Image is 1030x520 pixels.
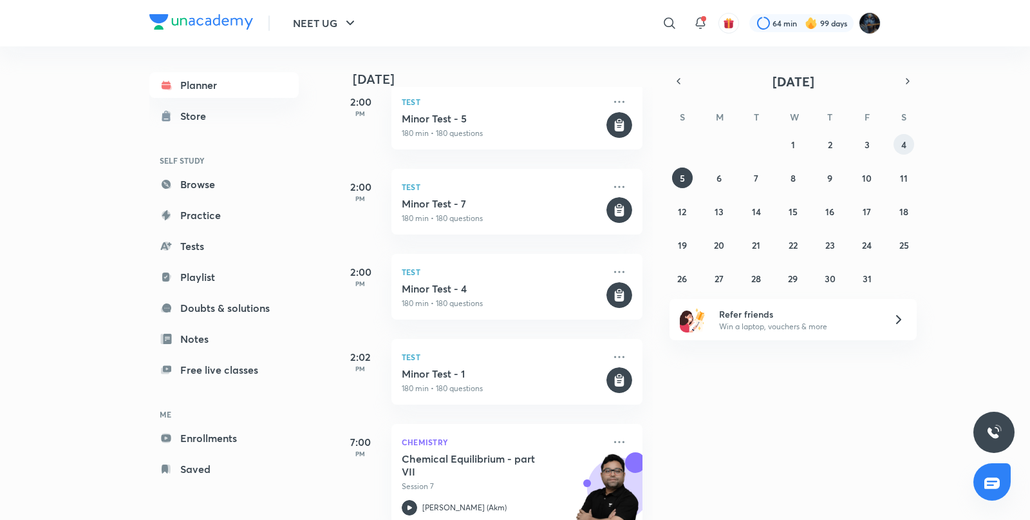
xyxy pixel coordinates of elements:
abbr: October 20, 2025 [714,239,724,251]
p: Test [402,349,604,365]
button: October 6, 2025 [709,168,729,188]
abbr: October 5, 2025 [680,172,685,184]
button: October 12, 2025 [672,201,693,222]
button: October 13, 2025 [709,201,729,222]
button: October 27, 2025 [709,268,729,289]
abbr: October 23, 2025 [825,239,835,251]
abbr: October 17, 2025 [863,206,871,218]
p: 180 min • 180 questions [402,213,604,224]
abbr: October 8, 2025 [791,172,796,184]
button: October 3, 2025 [857,134,877,155]
abbr: October 27, 2025 [715,273,724,285]
abbr: October 30, 2025 [825,273,836,285]
h5: Minor Test - 1 [402,367,604,380]
abbr: October 28, 2025 [751,273,761,285]
h5: 2:00 [335,179,386,195]
abbr: October 19, 2025 [678,239,687,251]
a: Tests [149,233,299,259]
button: October 11, 2025 [894,168,914,188]
abbr: Tuesday [754,111,759,123]
h6: ME [149,403,299,425]
abbr: October 3, 2025 [865,139,870,151]
button: October 29, 2025 [783,268,803,289]
abbr: October 13, 2025 [715,206,724,218]
button: October 28, 2025 [746,268,767,289]
p: Test [402,179,604,195]
p: PM [335,450,386,457]
abbr: Monday [716,111,724,123]
span: [DATE] [772,73,814,90]
abbr: October 6, 2025 [716,172,722,184]
abbr: October 26, 2025 [677,273,687,285]
p: Chemistry [402,434,604,450]
button: October 9, 2025 [819,168,840,188]
h6: SELF STUDY [149,149,299,171]
a: Company Logo [149,14,253,33]
button: October 25, 2025 [894,235,914,255]
abbr: October 12, 2025 [678,206,686,218]
p: PM [335,365,386,372]
abbr: Sunday [680,111,685,123]
button: October 24, 2025 [857,235,877,255]
button: [DATE] [688,72,899,90]
img: streak [805,17,818,30]
a: Enrollments [149,425,299,451]
h5: 7:00 [335,434,386,450]
button: October 10, 2025 [857,168,877,188]
abbr: October 14, 2025 [752,206,761,218]
button: October 1, 2025 [783,134,803,155]
abbr: October 18, 2025 [899,206,908,218]
button: October 23, 2025 [819,235,840,255]
button: October 4, 2025 [894,134,914,155]
abbr: October 9, 2025 [827,172,832,184]
h5: Minor Test - 7 [402,197,604,210]
div: Store [180,108,214,124]
button: October 2, 2025 [819,134,840,155]
img: referral [680,307,706,332]
img: Purnima Sharma [859,12,881,34]
a: Doubts & solutions [149,295,299,321]
button: October 15, 2025 [783,201,803,222]
p: Test [402,264,604,280]
button: October 22, 2025 [783,235,803,255]
button: October 31, 2025 [857,268,877,289]
a: Notes [149,326,299,352]
button: October 19, 2025 [672,235,693,255]
p: 180 min • 180 questions [402,298,604,309]
h5: 2:00 [335,264,386,280]
button: October 5, 2025 [672,168,693,188]
button: October 16, 2025 [819,201,840,222]
h5: Chemical Equilibrium - part VII [402,452,562,478]
button: October 7, 2025 [746,168,767,188]
button: October 30, 2025 [819,268,840,289]
h5: Minor Test - 5 [402,112,604,125]
button: October 18, 2025 [894,201,914,222]
a: Browse [149,171,299,197]
abbr: October 11, 2025 [900,172,908,184]
h5: Minor Test - 4 [402,282,604,295]
h4: [DATE] [353,72,655,87]
h5: 2:00 [335,94,386,110]
p: PM [335,280,386,287]
abbr: October 4, 2025 [901,139,906,151]
abbr: Friday [865,111,870,123]
abbr: October 24, 2025 [862,239,872,251]
a: Store [149,103,299,129]
p: Test [402,94,604,110]
a: Planner [149,72,299,98]
p: Win a laptop, vouchers & more [719,321,877,332]
abbr: October 15, 2025 [789,206,798,218]
p: PM [335,110,386,117]
abbr: October 29, 2025 [788,273,798,285]
abbr: October 25, 2025 [899,239,909,251]
button: October 20, 2025 [709,235,729,255]
p: PM [335,195,386,202]
p: Session 7 [402,481,604,492]
button: October 14, 2025 [746,201,767,222]
button: October 21, 2025 [746,235,767,255]
button: avatar [718,13,739,34]
abbr: October 22, 2025 [789,239,798,251]
button: October 17, 2025 [857,201,877,222]
p: 180 min • 180 questions [402,383,604,394]
a: Saved [149,456,299,482]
